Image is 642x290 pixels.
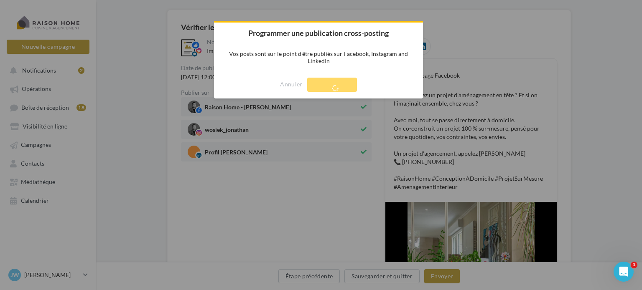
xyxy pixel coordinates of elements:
p: Vos posts sont sur le point d'être publiés sur Facebook, Instagram and LinkedIn [214,43,423,71]
button: Programmer [307,78,357,92]
h2: Programmer une publication cross-posting [214,23,423,43]
span: 1 [631,262,637,268]
iframe: Intercom live chat [614,262,634,282]
button: Annuler [280,78,302,91]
